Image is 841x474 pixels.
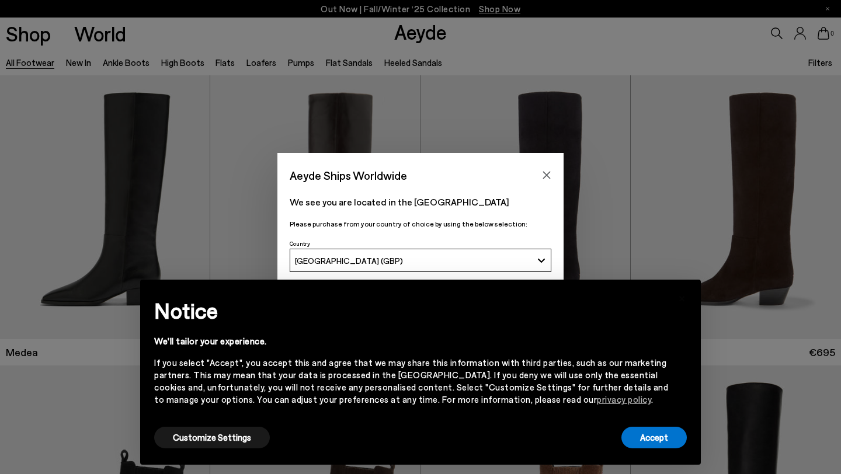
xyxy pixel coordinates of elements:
[295,256,403,266] span: [GEOGRAPHIC_DATA] (GBP)
[290,240,310,247] span: Country
[154,335,668,347] div: We'll tailor your experience.
[290,218,551,229] p: Please purchase from your country of choice by using the below selection:
[668,283,696,311] button: Close this notice
[154,357,668,406] div: If you select "Accept", you accept this and agree that we may share this information with third p...
[154,427,270,448] button: Customize Settings
[597,394,651,405] a: privacy policy
[290,195,551,209] p: We see you are located in the [GEOGRAPHIC_DATA]
[538,166,555,184] button: Close
[290,165,407,186] span: Aeyde Ships Worldwide
[154,295,668,326] h2: Notice
[678,288,686,305] span: ×
[621,427,687,448] button: Accept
